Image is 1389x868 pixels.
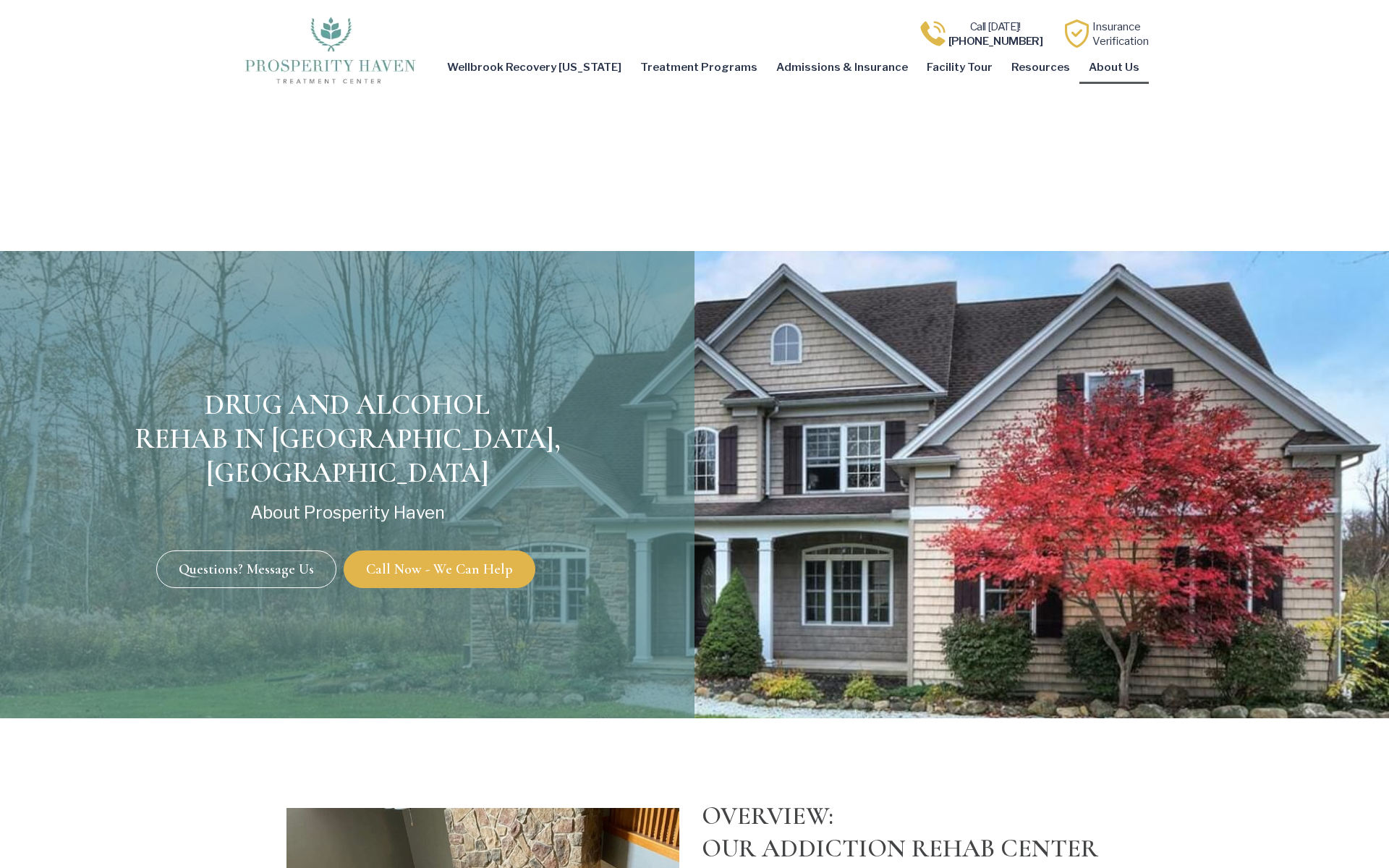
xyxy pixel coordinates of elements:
[7,503,687,522] p: About Prosperity Haven
[179,562,314,576] span: Questions? Message Us
[366,562,513,576] span: Call Now - We Can Help
[344,550,535,588] a: Call Now - We Can Help
[438,51,631,84] a: Wellbrook Recovery [US_STATE]
[240,13,420,85] img: The logo for Prosperity Haven Addiction Recovery Center.
[917,51,1002,84] a: Facility Tour
[919,20,947,48] img: Call one of Prosperity Haven's dedicated counselors today so we can help you overcome addiction
[156,550,336,588] a: Questions? Message Us
[1092,20,1149,48] a: InsuranceVerification
[631,51,767,84] a: Treatment Programs
[948,20,1043,48] a: Call [DATE]![PHONE_NUMBER]
[1079,51,1149,84] a: About Us
[7,388,687,490] h1: DRUG AND ALCOHOL REHAB IN [GEOGRAPHIC_DATA], [GEOGRAPHIC_DATA]
[1002,51,1079,84] a: Resources
[1063,20,1091,48] img: Learn how Prosperity Haven, a verified substance abuse center can help you overcome your addiction
[948,35,1043,48] b: [PHONE_NUMBER]
[702,800,1110,866] h2: Overview: Our Addiction Rehab Center
[767,51,917,84] a: Admissions & Insurance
